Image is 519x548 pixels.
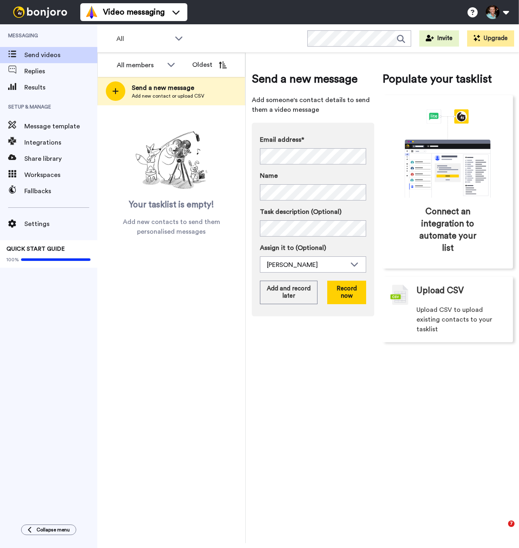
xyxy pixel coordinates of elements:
span: Upload CSV to upload existing contacts to your tasklist [416,305,505,334]
label: Assign it to (Optional) [260,243,366,253]
button: Collapse menu [21,525,76,535]
button: Record now [327,281,366,304]
span: 7 [508,520,515,527]
div: [PERSON_NAME] [267,260,346,270]
span: Send a new message [132,83,204,93]
span: Collapse menu [36,527,70,533]
button: Invite [419,30,459,47]
span: All [116,34,171,44]
span: Replies [24,66,97,76]
div: All members [117,60,163,70]
span: Send a new message [252,71,374,87]
span: Connect an integration to automate your list [417,206,478,254]
span: Populate your tasklist [382,71,513,87]
span: Your tasklist is empty! [129,199,214,211]
span: Workspaces [24,170,97,180]
span: Settings [24,219,97,229]
span: Name [260,171,278,181]
button: Upgrade [467,30,514,47]
label: Email address* [260,135,366,145]
div: animation [387,109,508,198]
img: ready-set-action.png [131,128,212,193]
span: Add new contact or upload CSV [132,93,204,99]
span: Send videos [24,50,97,60]
img: bj-logo-header-white.svg [10,6,71,18]
img: vm-color.svg [85,6,98,19]
button: Oldest [186,57,233,73]
span: QUICK START GUIDE [6,246,65,252]
label: Task description (Optional) [260,207,366,217]
iframe: Intercom live chat [491,520,511,540]
span: Fallbacks [24,186,97,196]
span: Add new contacts to send them personalised messages [109,217,233,237]
span: Share library [24,154,97,164]
span: Message template [24,122,97,131]
button: Add and record later [260,281,317,304]
span: Upload CSV [416,285,464,297]
span: 100% [6,256,19,263]
span: Results [24,83,97,92]
span: Video messaging [103,6,165,18]
span: Add someone's contact details to send them a video message [252,95,374,115]
span: Integrations [24,138,97,147]
img: csv-grey.png [390,285,408,305]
